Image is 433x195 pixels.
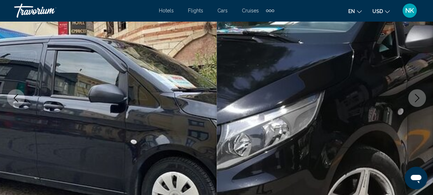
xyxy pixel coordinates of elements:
span: NK [405,7,414,14]
button: Change currency [372,6,390,16]
button: Change language [348,6,362,16]
a: Cruises [242,8,259,13]
span: USD [372,8,383,14]
button: Previous image [7,89,25,107]
button: User Menu [400,3,419,18]
button: Next image [408,89,426,107]
a: Travorium [14,4,152,18]
a: Flights [188,8,203,13]
span: en [348,8,355,14]
a: Hotels [159,8,174,13]
iframe: Button to launch messaging window [405,167,427,189]
button: Extra navigation items [266,5,274,16]
a: Cars [217,8,228,13]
